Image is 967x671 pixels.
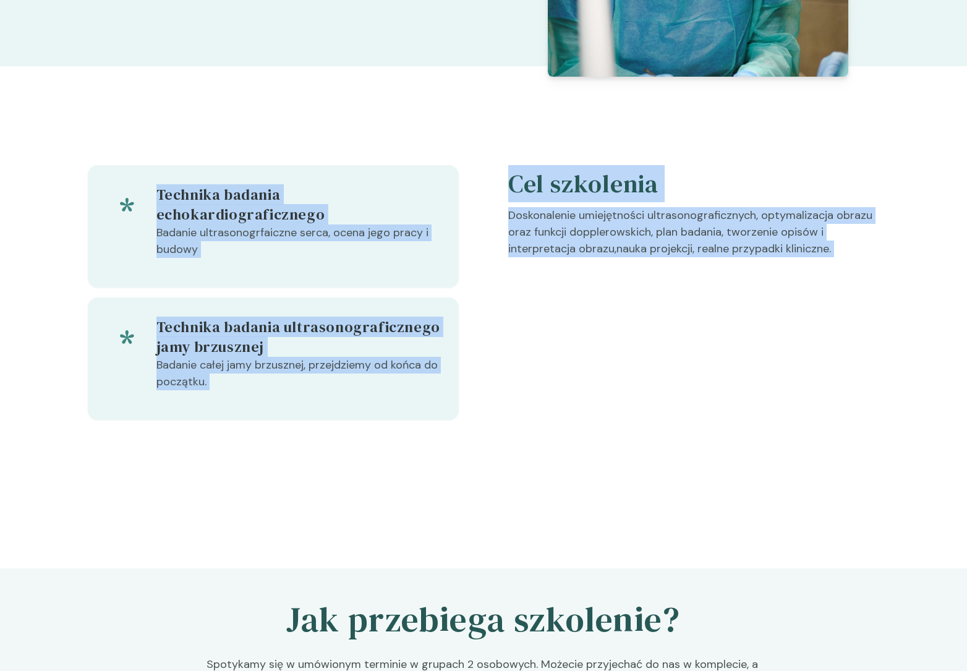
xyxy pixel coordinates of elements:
[156,185,449,224] h5: Technika badania echokardiograficznego
[508,207,879,267] p: Doskonalenie umiejętności ultrasonograficznych, optymalizacja obrazu oraz funkcji dopplerowskich,...
[156,357,449,400] p: Badanie całej jamy brzusznej, przejdziemy od końca do początku.
[286,598,681,641] h2: Jak przebiega szkolenie?
[508,165,879,202] h5: Cel szkolenia
[156,224,449,268] p: Badanie ultrasonogrfaiczne serca, ocena jego pracy i budowy
[156,317,449,357] h5: Technika badania ultrasonograficznego jamy brzusznej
